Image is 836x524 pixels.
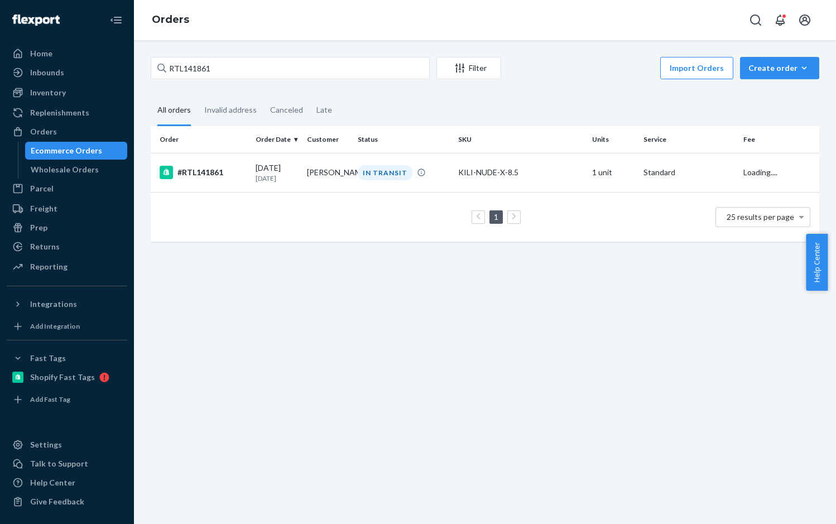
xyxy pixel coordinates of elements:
[7,318,127,335] a: Add Integration
[7,493,127,511] button: Give Feedback
[588,153,639,192] td: 1 unit
[7,180,127,198] a: Parcel
[353,126,454,153] th: Status
[7,391,127,408] a: Add Fast Tag
[794,9,816,31] button: Open account menu
[30,126,57,137] div: Orders
[7,238,127,256] a: Returns
[7,368,127,386] a: Shopify Fast Tags
[7,123,127,141] a: Orders
[727,212,794,222] span: 25 results per page
[660,57,733,79] button: Import Orders
[251,126,302,153] th: Order Date
[492,212,501,222] a: Page 1 is your current page
[7,104,127,122] a: Replenishments
[25,142,128,160] a: Ecommerce Orders
[30,458,88,469] div: Talk to Support
[143,4,198,36] ol: breadcrumbs
[30,48,52,59] div: Home
[30,107,89,118] div: Replenishments
[748,63,811,74] div: Create order
[30,477,75,488] div: Help Center
[639,126,739,153] th: Service
[7,45,127,63] a: Home
[25,161,128,179] a: Wholesale Orders
[769,9,791,31] button: Open notifications
[12,15,60,26] img: Flexport logo
[30,439,62,450] div: Settings
[152,13,189,26] a: Orders
[30,87,66,98] div: Inventory
[7,436,127,454] a: Settings
[30,67,64,78] div: Inbounds
[739,153,819,192] td: Loading....
[151,126,251,153] th: Order
[643,167,735,178] p: Standard
[588,126,639,153] th: Units
[30,321,80,331] div: Add Integration
[30,353,66,364] div: Fast Tags
[437,63,501,74] div: Filter
[30,241,60,252] div: Returns
[30,395,70,404] div: Add Fast Tag
[7,200,127,218] a: Freight
[744,9,767,31] button: Open Search Box
[256,162,298,183] div: [DATE]
[7,455,127,473] a: Talk to Support
[31,164,99,175] div: Wholesale Orders
[31,145,102,156] div: Ecommerce Orders
[7,219,127,237] a: Prep
[30,372,95,383] div: Shopify Fast Tags
[307,134,349,144] div: Customer
[740,57,819,79] button: Create order
[454,126,588,153] th: SKU
[270,95,303,124] div: Canceled
[806,234,828,291] button: Help Center
[256,174,298,183] p: [DATE]
[30,222,47,233] div: Prep
[7,258,127,276] a: Reporting
[739,126,819,153] th: Fee
[458,167,583,178] div: KILI-NUDE-X-8.5
[157,95,191,126] div: All orders
[151,57,430,79] input: Search orders
[358,165,412,180] div: IN TRANSIT
[7,349,127,367] button: Fast Tags
[30,261,68,272] div: Reporting
[204,95,257,124] div: Invalid address
[30,496,84,507] div: Give Feedback
[160,166,247,179] div: #RTL141861
[105,9,127,31] button: Close Navigation
[30,299,77,310] div: Integrations
[316,95,332,124] div: Late
[302,153,354,192] td: [PERSON_NAME]
[30,203,57,214] div: Freight
[436,57,501,79] button: Filter
[30,183,54,194] div: Parcel
[7,295,127,313] button: Integrations
[7,64,127,81] a: Inbounds
[7,84,127,102] a: Inventory
[7,474,127,492] a: Help Center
